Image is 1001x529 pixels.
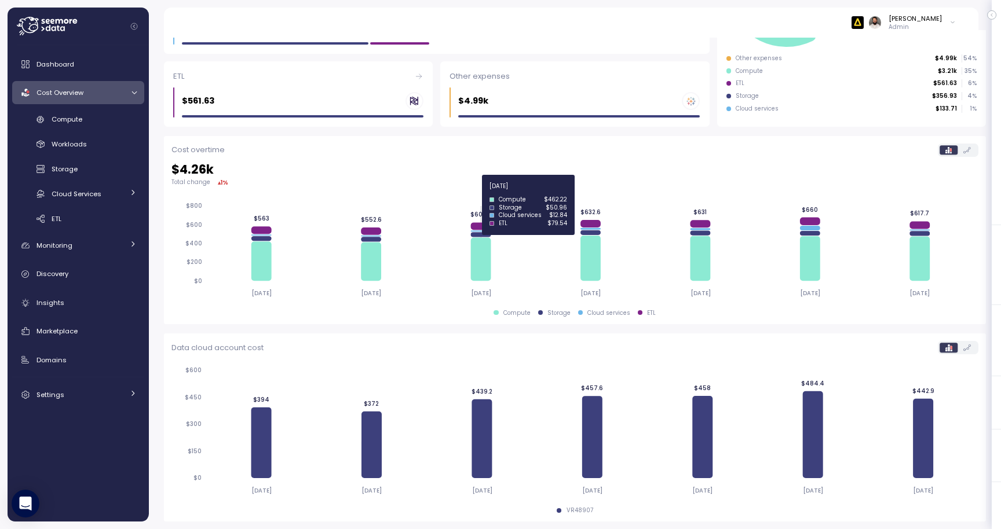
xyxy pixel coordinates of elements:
div: Other expenses [736,54,782,63]
tspan: $450 [185,394,202,401]
p: 1 % [962,105,976,113]
tspan: $660 [804,205,820,213]
tspan: [DATE] [692,487,713,494]
p: $3.21k [938,67,957,75]
tspan: [DATE] [472,289,492,297]
tspan: $439.2 [472,388,492,395]
div: ▴ [218,178,228,187]
span: Cost Overview [36,88,83,97]
img: 6628aa71fabf670d87b811be.PNG [852,16,864,28]
a: Domains [12,348,144,372]
span: Domains [36,355,67,365]
a: Discovery [12,263,144,286]
span: Compute [52,115,82,124]
p: 35 % [962,67,976,75]
p: Data cloud account cost [171,342,264,354]
tspan: $394 [253,396,269,403]
tspan: [DATE] [472,487,492,494]
tspan: $563 [254,215,269,222]
tspan: $0 [193,475,202,482]
tspan: $600 [185,367,202,374]
span: Storage [52,164,78,174]
div: VR48907 [567,506,593,515]
div: ETL [173,71,423,82]
div: Cloud services [736,105,779,113]
p: $356.93 [932,92,957,100]
tspan: [DATE] [802,289,823,297]
tspan: [DATE] [251,487,271,494]
tspan: $442.9 [912,387,934,395]
div: Open Intercom Messenger [12,490,39,517]
div: Aggregated cost breakdown [164,333,986,521]
a: Marketplace [12,319,144,343]
span: Monitoring [36,241,72,250]
span: Settings [36,390,64,399]
tspan: [DATE] [251,289,272,297]
tspan: $457.6 [581,384,603,392]
span: Marketplace [36,326,78,336]
div: Compute [736,67,763,75]
tspan: $484.4 [801,380,824,387]
tspan: [DATE] [913,487,933,494]
span: Workloads [52,139,87,149]
tspan: $200 [187,258,202,266]
tspan: $800 [186,202,202,210]
p: $133.71 [936,105,957,113]
span: Cloud Services [52,189,101,199]
p: $561.63 [182,94,215,108]
p: 54 % [962,54,976,63]
p: 4 % [962,92,976,100]
tspan: [DATE] [692,289,713,297]
p: Cost overtime [171,144,225,156]
span: Discovery [36,269,68,278]
span: Dashboard [36,60,74,69]
a: Cloud Services [12,184,144,203]
p: $561.63 [933,79,957,87]
img: ACg8ocLskjvUhBDgxtSFCRx4ztb74ewwa1VrVEuDBD_Ho1mrTsQB-QE=s96-c [869,16,881,28]
tspan: $150 [188,447,202,455]
tspan: $632.6 [582,208,602,216]
p: Total change [171,178,210,186]
tspan: $600 [186,221,202,229]
tspan: $372 [364,400,379,407]
a: Compute [12,110,144,129]
tspan: $617.7 [913,210,932,217]
tspan: [DATE] [582,487,602,494]
div: ETL [736,79,744,87]
span: Insights [36,298,64,307]
tspan: $458 [694,384,711,392]
div: 1 % [221,178,228,187]
tspan: [DATE] [361,289,382,297]
div: Storage [736,92,759,100]
tspan: [DATE] [912,289,933,297]
div: Cloud services [587,309,630,317]
p: $4.99k [935,54,957,63]
div: Compute [503,309,531,317]
tspan: $631 [696,208,709,216]
tspan: [DATE] [361,487,382,494]
span: ETL [52,214,61,223]
div: ETL [647,309,656,317]
a: Cost Overview [12,81,144,104]
tspan: $400 [185,240,202,247]
tspan: [DATE] [582,289,602,297]
p: $4.99k [458,94,488,108]
a: Workloads [12,135,144,154]
div: Storage [547,309,571,317]
a: Monitoring [12,234,144,257]
h2: $ 4.26k [171,161,978,178]
button: Collapse navigation [127,22,141,31]
p: 6 % [962,79,976,87]
a: Storage [12,160,144,179]
a: ETL$561.63 [164,61,433,127]
tspan: $0 [194,277,202,285]
a: ETL [12,209,144,228]
p: Admin [889,23,942,31]
a: Dashboard [12,53,144,76]
div: Other expenses [450,71,700,82]
tspan: $605.6 [471,211,492,218]
div: [PERSON_NAME] [889,14,942,23]
tspan: [DATE] [803,487,823,494]
a: Insights [12,291,144,314]
tspan: $552.6 [361,216,382,223]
